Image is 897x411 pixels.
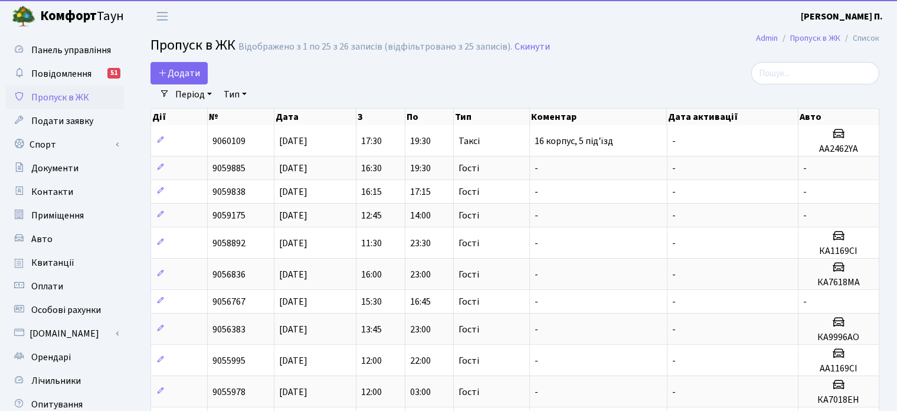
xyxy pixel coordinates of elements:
a: Скинути [515,41,550,53]
a: Admin [756,32,778,44]
span: [DATE] [279,162,307,175]
span: [DATE] [279,237,307,250]
span: 9060109 [212,135,245,148]
span: 12:00 [361,354,382,367]
span: Гості [459,164,479,173]
span: 16:45 [410,295,431,308]
span: - [672,354,676,367]
span: - [672,323,676,336]
a: Пропуск в ЖК [790,32,840,44]
span: 11:30 [361,237,382,250]
span: Пропуск в ЖК [150,35,235,56]
th: № [208,109,275,125]
span: 9059838 [212,185,245,198]
a: Період [171,84,217,105]
span: 19:30 [410,162,431,175]
input: Пошук... [751,62,879,84]
span: 22:00 [410,354,431,367]
span: - [803,209,807,222]
a: Оплати [6,275,124,298]
span: 16:15 [361,185,382,198]
span: 15:30 [361,295,382,308]
span: Панель управління [31,44,111,57]
span: Гості [459,356,479,366]
a: Додати [150,62,208,84]
a: Контакти [6,180,124,204]
a: Квитанції [6,251,124,275]
span: - [803,185,807,198]
span: 13:45 [361,323,382,336]
span: [DATE] [279,386,307,399]
span: 16 корпус, 5 під'їзд [535,135,613,148]
th: Дата активації [667,109,798,125]
span: Контакти [31,185,73,198]
button: Переключити навігацію [148,6,177,26]
h5: КА7618МА [803,277,874,288]
span: Авто [31,233,53,246]
a: Лічильники [6,369,124,393]
span: Особові рахунки [31,304,101,317]
a: Документи [6,156,124,180]
th: Дата [274,109,356,125]
span: - [672,268,676,281]
span: Гості [459,325,479,334]
th: По [405,109,454,125]
a: [PERSON_NAME] П. [801,9,883,24]
span: - [672,162,676,175]
span: - [672,386,676,399]
h5: КА1169СI [803,246,874,257]
span: Гості [459,297,479,306]
span: Опитування [31,398,83,411]
a: Тип [219,84,251,105]
span: [DATE] [279,268,307,281]
span: Оплати [31,280,63,293]
span: 23:30 [410,237,431,250]
span: - [672,237,676,250]
span: Лічильники [31,374,81,387]
a: Приміщення [6,204,124,227]
a: Повідомлення51 [6,62,124,86]
span: 9059885 [212,162,245,175]
span: Гості [459,270,479,279]
a: Спорт [6,133,124,156]
span: [DATE] [279,135,307,148]
b: [PERSON_NAME] П. [801,10,883,23]
span: 9058892 [212,237,245,250]
a: Панель управління [6,38,124,62]
span: [DATE] [279,354,307,367]
span: - [535,237,538,250]
th: Коментар [530,109,667,125]
span: 03:00 [410,386,431,399]
span: [DATE] [279,209,307,222]
span: 12:00 [361,386,382,399]
span: [DATE] [279,323,307,336]
span: Гості [459,187,479,197]
span: 16:30 [361,162,382,175]
span: Таун [40,6,124,27]
a: Авто [6,227,124,251]
span: - [535,323,538,336]
th: Авто [798,109,879,125]
th: Дії [151,109,208,125]
h5: АА2462YA [803,143,874,155]
span: - [672,209,676,222]
span: Додати [158,67,200,80]
span: 9056383 [212,323,245,336]
span: - [803,295,807,308]
span: - [535,268,538,281]
span: Повідомлення [31,67,91,80]
span: Квитанції [31,256,74,269]
span: 9059175 [212,209,245,222]
span: Подати заявку [31,115,93,128]
span: 19:30 [410,135,431,148]
span: 12:45 [361,209,382,222]
th: З [356,109,405,125]
span: - [535,354,538,367]
span: 9056836 [212,268,245,281]
span: - [672,135,676,148]
span: 17:30 [361,135,382,148]
span: Гості [459,239,479,248]
span: 9055978 [212,386,245,399]
span: - [803,162,807,175]
th: Тип [454,109,530,125]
